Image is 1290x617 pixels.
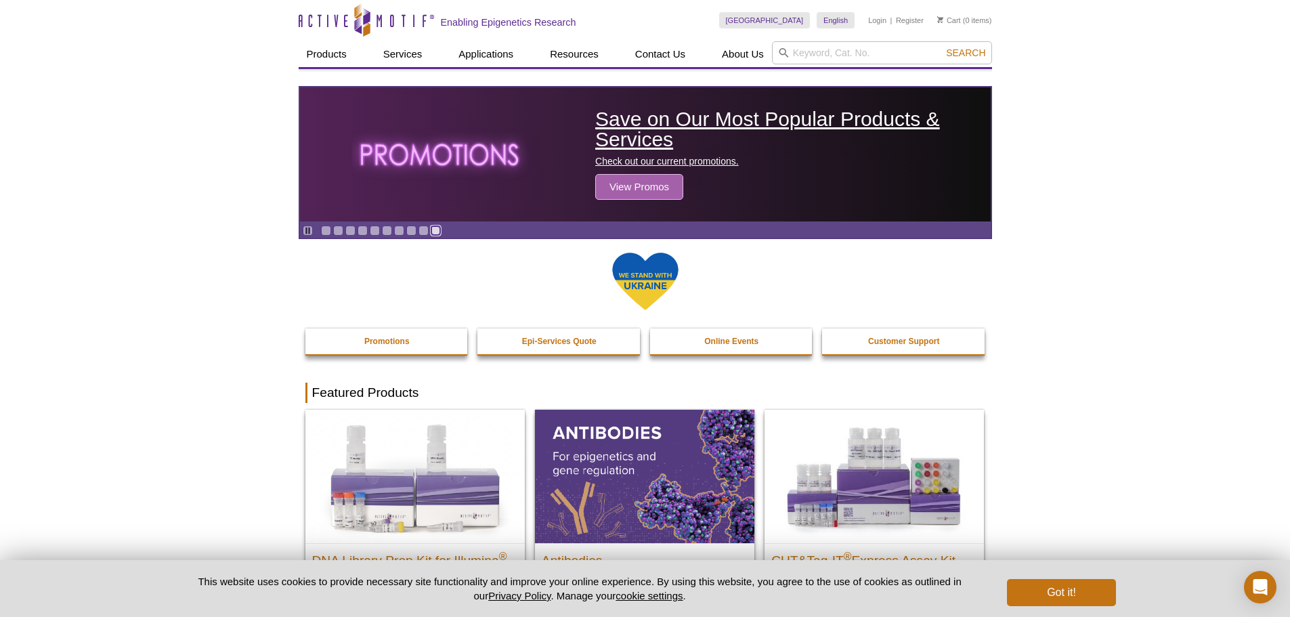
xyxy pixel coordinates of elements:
img: CUT&Tag-IT® Express Assay Kit [765,410,984,542]
img: All Antibodies [535,410,754,542]
span: Search [946,47,985,58]
img: Your Cart [937,16,943,23]
a: Go to slide 10 [431,226,441,236]
a: Products [299,41,355,67]
a: Promotions [305,328,469,354]
p: This website uses cookies to provide necessary site functionality and improve your online experie... [175,574,985,603]
p: Check out our current promotions. [595,155,983,167]
a: Go to slide 8 [406,226,416,236]
span: View Promos [595,174,683,200]
a: Go to slide 6 [382,226,392,236]
sup: ® [844,550,852,561]
strong: Customer Support [868,337,939,346]
img: DNA Library Prep Kit for Illumina [305,410,525,542]
h2: Enabling Epigenetics Research [441,16,576,28]
button: Got it! [1007,579,1115,606]
a: Contact Us [627,41,693,67]
h2: DNA Library Prep Kit for Illumina [312,547,518,568]
a: The word promotions written in all caps with a glowing effect Save on Our Most Popular Products &... [300,87,991,221]
h2: Save on Our Most Popular Products & Services [595,109,983,150]
button: cookie settings [616,590,683,601]
a: Resources [542,41,607,67]
a: About Us [714,41,772,67]
strong: Epi-Services Quote [522,337,597,346]
a: Go to slide 1 [321,226,331,236]
li: (0 items) [937,12,992,28]
h2: Featured Products [305,383,985,403]
li: | [890,12,893,28]
h2: Antibodies [542,547,748,568]
a: Go to slide 5 [370,226,380,236]
strong: Online Events [704,337,758,346]
a: Go to slide 7 [394,226,404,236]
a: Services [375,41,431,67]
a: Go to slide 3 [345,226,356,236]
sup: ® [499,550,507,561]
a: English [817,12,855,28]
img: We Stand With Ukraine [611,251,679,312]
a: Go to slide 9 [418,226,429,236]
strong: Promotions [364,337,410,346]
a: Go to slide 2 [333,226,343,236]
a: Customer Support [822,328,986,354]
button: Search [942,47,989,59]
a: Register [896,16,924,25]
h2: CUT&Tag-IT Express Assay Kit [771,547,977,568]
a: Online Events [650,328,814,354]
a: Cart [937,16,961,25]
div: Open Intercom Messenger [1244,571,1276,603]
a: [GEOGRAPHIC_DATA] [719,12,811,28]
a: Epi-Services Quote [477,328,641,354]
a: CUT&Tag-IT® Express Assay Kit CUT&Tag-IT®Express Assay Kit Less variable and higher-throughput ge... [765,410,984,615]
article: Save on Our Most Popular Products & Services [300,87,991,221]
a: Login [868,16,886,25]
a: Privacy Policy [488,590,551,601]
a: All Antibodies Antibodies Application-tested antibodies for ChIP, CUT&Tag, and CUT&RUN. [535,410,754,615]
img: The word promotions written in all caps with a glowing effect [351,120,530,189]
a: Applications [450,41,521,67]
input: Keyword, Cat. No. [772,41,992,64]
a: Go to slide 4 [358,226,368,236]
a: Toggle autoplay [303,226,313,236]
